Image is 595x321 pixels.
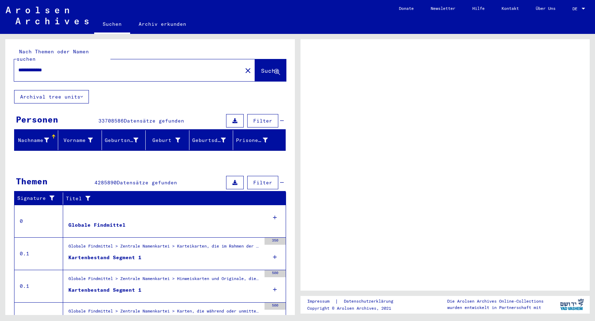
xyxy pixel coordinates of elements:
[253,118,272,124] span: Filter
[105,135,147,146] div: Geburtsname
[98,118,124,124] span: 33708586
[17,135,58,146] div: Nachname
[189,130,233,150] mat-header-cell: Geburtsdatum
[105,137,138,144] div: Geburtsname
[559,296,585,313] img: yv_logo.png
[68,243,261,253] div: Globale Findmittel > Zentrale Namenkartei > Karteikarten, die im Rahmen der sequentiellen Massend...
[265,303,286,310] div: 500
[307,298,402,305] div: |
[61,137,93,144] div: Vorname
[265,238,286,245] div: 350
[447,298,544,304] p: Die Arolsen Archives Online-Collections
[261,67,279,74] span: Suche
[95,179,117,186] span: 4285890
[117,179,177,186] span: Datensätze gefunden
[6,7,89,24] img: Arolsen_neg.svg
[447,304,544,311] p: wurden entwickelt in Partnerschaft mit
[233,130,285,150] mat-header-cell: Prisoner #
[14,270,63,302] td: 0.1
[14,237,63,270] td: 0.1
[58,130,102,150] mat-header-cell: Vorname
[307,305,402,311] p: Copyright © Arolsen Archives, 2021
[130,16,195,32] a: Archiv erkunden
[61,135,102,146] div: Vorname
[247,176,278,189] button: Filter
[244,66,252,75] mat-icon: close
[192,137,226,144] div: Geburtsdatum
[17,48,89,62] mat-label: Nach Themen oder Namen suchen
[68,254,141,261] div: Kartenbestand Segment 1
[94,16,130,34] a: Suchen
[68,221,126,229] div: Globale Findmittel
[255,59,286,81] button: Suche
[148,135,189,146] div: Geburt‏
[148,137,180,144] div: Geburt‏
[146,130,189,150] mat-header-cell: Geburt‏
[17,137,49,144] div: Nachname
[16,113,58,126] div: Personen
[247,114,278,127] button: Filter
[241,63,255,77] button: Clear
[17,195,57,202] div: Signature
[265,270,286,277] div: 500
[102,130,146,150] mat-header-cell: Geburtsname
[253,179,272,186] span: Filter
[66,193,279,204] div: Titel
[14,205,63,237] td: 0
[572,6,580,11] span: DE
[66,195,272,202] div: Titel
[17,193,65,204] div: Signature
[68,275,261,285] div: Globale Findmittel > Zentrale Namenkartei > Hinweiskarten und Originale, die in T/D-Fällen aufgef...
[236,135,277,146] div: Prisoner #
[192,135,235,146] div: Geburtsdatum
[14,90,89,103] button: Archival tree units
[338,298,402,305] a: Datenschutzerklärung
[68,308,261,318] div: Globale Findmittel > Zentrale Namenkartei > Karten, die während oder unmittelbar vor der sequenti...
[307,298,335,305] a: Impressum
[68,286,141,294] div: Kartenbestand Segment 1
[124,118,184,124] span: Datensätze gefunden
[236,137,268,144] div: Prisoner #
[14,130,58,150] mat-header-cell: Nachname
[16,175,48,188] div: Themen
